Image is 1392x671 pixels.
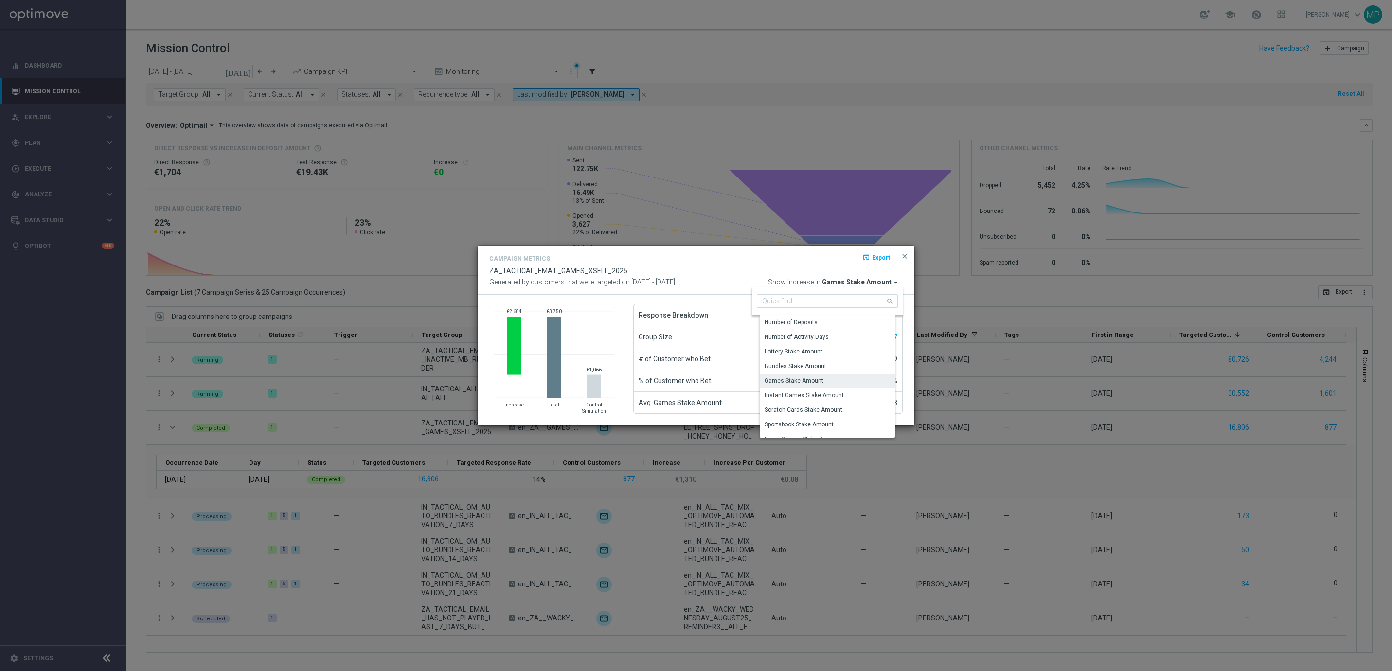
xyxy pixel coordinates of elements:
[765,347,822,356] div: Lottery Stake Amount
[489,267,627,275] span: ZA_TACTICAL_EMAIL_GAMES_XSELL_2025
[548,402,559,407] text: Total
[892,278,900,287] i: arrow_drop_down
[760,403,902,418] div: Press SPACE to select this row.
[765,376,823,385] div: Games Stake Amount
[639,370,711,391] span: % of Customer who Bet
[547,309,562,314] text: €3,750
[760,432,902,447] div: Press SPACE to select this row.
[760,388,902,403] div: Press SPACE to select this row.
[631,278,675,286] span: [DATE] - [DATE]
[765,435,840,443] div: Bingo Games Stake Amount
[504,402,524,407] text: Increase
[507,309,522,314] text: €2,684
[862,253,870,261] i: open_in_browser
[757,294,898,308] input: Quick find
[822,278,903,287] button: Games Stake Amount arrow_drop_down
[760,316,902,330] div: Press SPACE to select this row.
[639,348,711,370] span: # of Customer who Bet
[639,326,672,348] span: Group Size
[489,255,550,262] h4: Campaign Metrics
[760,330,902,345] div: Press SPACE to select this row.
[765,362,826,371] div: Bundles Stake Amount
[587,367,602,372] text: €1,066
[760,374,902,388] div: Press SPACE to deselect this row.
[765,333,829,341] div: Number of Activity Days
[765,318,818,327] div: Number of Deposits
[639,304,708,326] span: Response Breakdown
[768,278,821,287] span: Show increase in
[822,278,892,287] span: Games Stake Amount
[872,254,890,261] span: Export
[861,251,891,263] button: open_in_browser Export
[760,359,902,374] div: Press SPACE to select this row.
[582,402,606,414] text: Control Simulation
[639,392,722,413] span: Avg. Games Stake Amount
[901,252,909,260] span: close
[489,278,630,286] span: Generated by customers that were targeted on
[760,418,902,432] div: Press SPACE to select this row.
[886,295,895,306] i: search
[765,420,834,429] div: Sportsbook Stake Amount
[760,345,902,359] div: Press SPACE to select this row.
[765,406,842,414] div: Scratch Cards Stake Amount
[765,391,844,400] div: Instant Games Stake Amount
